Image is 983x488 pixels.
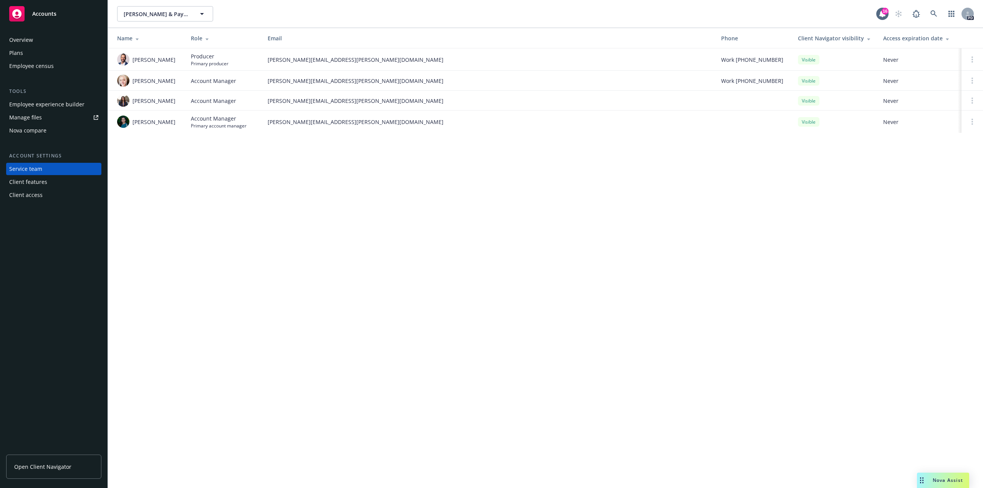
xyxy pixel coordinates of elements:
[124,10,190,18] span: [PERSON_NAME] & Paykel Appliances Inc
[117,94,129,107] img: photo
[191,77,236,85] span: Account Manager
[6,34,101,46] a: Overview
[721,34,786,42] div: Phone
[132,97,175,105] span: [PERSON_NAME]
[6,176,101,188] a: Client features
[798,55,819,65] div: Visible
[191,114,247,122] span: Account Manager
[917,473,927,488] div: Drag to move
[117,74,129,87] img: photo
[798,34,871,42] div: Client Navigator visibility
[32,11,56,17] span: Accounts
[117,53,129,66] img: photo
[132,118,175,126] span: [PERSON_NAME]
[191,60,228,67] span: Primary producer
[9,189,43,201] div: Client access
[9,111,42,124] div: Manage files
[6,111,101,124] a: Manage files
[9,176,47,188] div: Client features
[883,97,955,105] span: Never
[9,60,54,72] div: Employee census
[944,6,959,22] a: Switch app
[798,96,819,106] div: Visible
[6,3,101,25] a: Accounts
[6,152,101,160] div: Account settings
[6,189,101,201] a: Client access
[6,47,101,59] a: Plans
[883,34,955,42] div: Access expiration date
[798,117,819,127] div: Visible
[191,52,228,60] span: Producer
[117,116,129,128] img: photo
[6,88,101,95] div: Tools
[6,163,101,175] a: Service team
[883,77,955,85] span: Never
[926,6,942,22] a: Search
[191,34,255,42] div: Role
[933,477,963,483] span: Nova Assist
[132,77,175,85] span: [PERSON_NAME]
[9,34,33,46] div: Overview
[117,34,179,42] div: Name
[9,163,42,175] div: Service team
[9,98,84,111] div: Employee experience builder
[268,97,709,105] span: [PERSON_NAME][EMAIL_ADDRESS][PERSON_NAME][DOMAIN_NAME]
[909,6,924,22] a: Report a Bug
[268,34,709,42] div: Email
[268,118,709,126] span: [PERSON_NAME][EMAIL_ADDRESS][PERSON_NAME][DOMAIN_NAME]
[6,124,101,137] a: Nova compare
[721,77,783,85] span: Work [PHONE_NUMBER]
[191,122,247,129] span: Primary account manager
[891,6,906,22] a: Start snowing
[191,97,236,105] span: Account Manager
[6,60,101,72] a: Employee census
[14,463,71,471] span: Open Client Navigator
[882,8,889,15] div: 16
[6,98,101,111] a: Employee experience builder
[117,6,213,22] button: [PERSON_NAME] & Paykel Appliances Inc
[9,124,46,137] div: Nova compare
[132,56,175,64] span: [PERSON_NAME]
[268,56,709,64] span: [PERSON_NAME][EMAIL_ADDRESS][PERSON_NAME][DOMAIN_NAME]
[9,47,23,59] div: Plans
[721,56,783,64] span: Work [PHONE_NUMBER]
[798,76,819,86] div: Visible
[917,473,969,488] button: Nova Assist
[883,118,955,126] span: Never
[883,56,955,64] span: Never
[268,77,709,85] span: [PERSON_NAME][EMAIL_ADDRESS][PERSON_NAME][DOMAIN_NAME]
